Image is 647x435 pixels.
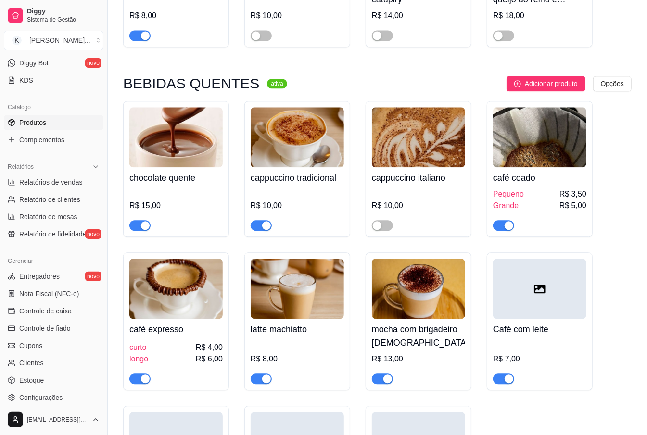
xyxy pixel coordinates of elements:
[559,200,586,211] span: R$ 5,00
[4,55,103,71] a: Diggy Botnovo
[129,200,223,211] div: R$ 15,00
[129,10,223,22] div: R$ 8,00
[372,200,465,211] div: R$ 10,00
[559,188,586,200] span: R$ 3,50
[251,171,344,185] h4: cappuccino tradicional
[251,200,344,211] div: R$ 10,00
[4,408,103,431] button: [EMAIL_ADDRESS][DOMAIN_NAME]
[19,195,80,204] span: Relatório de clientes
[4,321,103,336] a: Controle de fiado
[4,4,103,27] a: DiggySistema de Gestão
[27,416,88,423] span: [EMAIL_ADDRESS][DOMAIN_NAME]
[514,80,521,87] span: plus-circle
[4,373,103,388] a: Estoque
[4,338,103,353] a: Cupons
[601,78,624,89] span: Opções
[129,342,147,353] span: curto
[4,192,103,207] a: Relatório de clientes
[19,58,49,68] span: Diggy Bot
[593,76,632,91] button: Opções
[19,118,46,127] span: Produtos
[251,259,344,319] img: product-image
[493,353,586,365] div: R$ 7,00
[19,306,72,316] span: Controle de caixa
[4,73,103,88] a: KDS
[129,323,223,336] h4: café expresso
[19,393,63,402] span: Configurações
[251,107,344,167] img: product-image
[4,253,103,269] div: Gerenciar
[196,353,223,365] span: R$ 6,00
[493,323,586,336] h4: Café com leite
[4,31,103,50] button: Select a team
[19,229,86,239] span: Relatório de fidelidade
[493,200,519,211] span: Grande
[4,390,103,405] a: Configurações
[12,36,22,45] span: K
[372,259,465,319] img: product-image
[372,107,465,167] img: product-image
[19,341,42,350] span: Cupons
[493,188,524,200] span: Pequeno
[4,209,103,224] a: Relatório de mesas
[372,10,465,22] div: R$ 14,00
[251,10,344,22] div: R$ 10,00
[4,286,103,301] a: Nota Fiscal (NFC-e)
[4,99,103,115] div: Catálogo
[123,78,259,89] h3: BEBIDAS QUENTES
[27,16,100,24] span: Sistema de Gestão
[372,323,465,349] h4: mocha com brigadeiro [DEMOGRAPHIC_DATA]
[4,269,103,284] a: Entregadoresnovo
[27,7,100,16] span: Diggy
[507,76,585,91] button: Adicionar produto
[4,132,103,148] a: Complementos
[196,342,223,353] span: R$ 4,00
[19,212,77,222] span: Relatório de mesas
[372,353,465,365] div: R$ 13,00
[4,226,103,242] a: Relatório de fidelidadenovo
[129,353,148,365] span: longo
[251,353,344,365] div: R$ 8,00
[19,375,44,385] span: Estoque
[4,355,103,371] a: Clientes
[8,163,34,171] span: Relatórios
[525,78,578,89] span: Adicionar produto
[372,171,465,185] h4: cappuccino italiano
[19,75,33,85] span: KDS
[19,272,60,281] span: Entregadores
[4,303,103,319] a: Controle de caixa
[251,323,344,336] h4: latte machiatto
[4,174,103,190] a: Relatórios de vendas
[129,107,223,167] img: product-image
[493,10,586,22] div: R$ 18,00
[19,323,71,333] span: Controle de fiado
[19,289,79,298] span: Nota Fiscal (NFC-e)
[267,79,287,88] sup: ativa
[129,171,223,185] h4: chocolate quente
[19,177,83,187] span: Relatórios de vendas
[4,115,103,130] a: Produtos
[493,171,586,185] h4: café coado
[29,36,90,45] div: [PERSON_NAME] ...
[129,259,223,319] img: product-image
[493,107,586,167] img: product-image
[19,358,44,368] span: Clientes
[19,135,64,145] span: Complementos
